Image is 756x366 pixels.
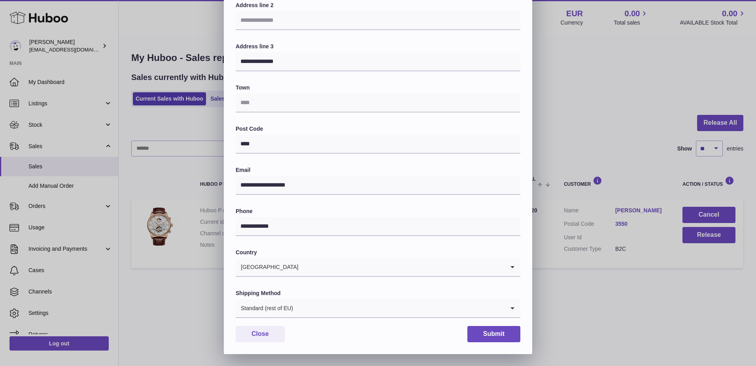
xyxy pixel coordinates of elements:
label: Shipping Method [236,290,520,297]
label: Address line 3 [236,43,520,50]
span: [GEOGRAPHIC_DATA] [236,258,299,276]
div: Search for option [236,299,520,318]
div: Search for option [236,258,520,277]
button: Submit [467,326,520,342]
input: Search for option [293,299,505,317]
label: Country [236,249,520,256]
span: Standard (rest of EU) [236,299,293,317]
label: Email [236,166,520,174]
button: Close [236,326,285,342]
input: Search for option [299,258,505,276]
label: Town [236,84,520,91]
label: Address line 2 [236,2,520,9]
label: Post Code [236,125,520,133]
label: Phone [236,208,520,215]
